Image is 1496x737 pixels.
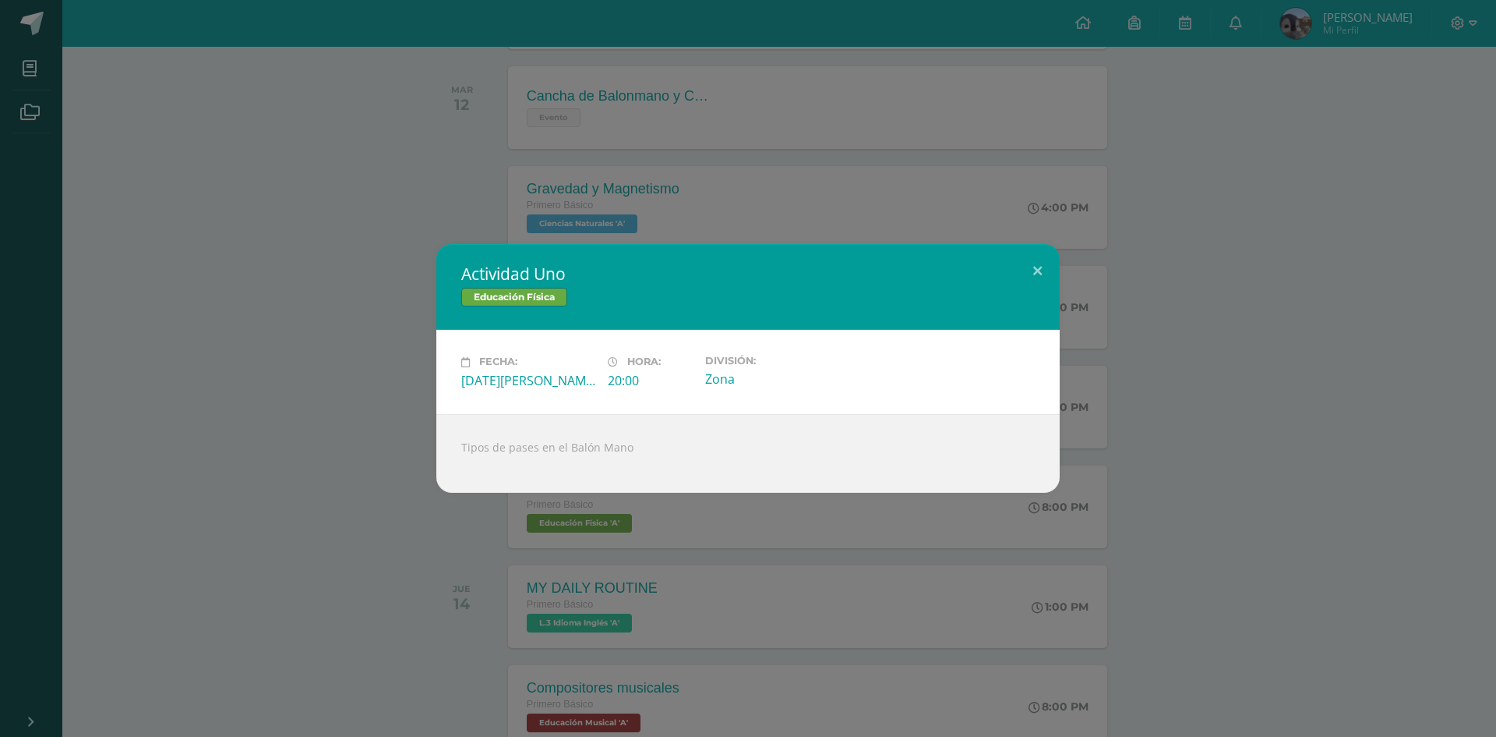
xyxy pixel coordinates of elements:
div: [DATE][PERSON_NAME] [461,372,595,389]
label: División: [705,355,839,367]
div: Zona [705,370,839,388]
span: Fecha: [479,356,517,368]
div: Tipos de pases en el Balón Mano [436,414,1060,493]
span: Educación Física [461,288,567,306]
div: 20:00 [608,372,693,389]
h2: Actividad Uno [461,263,1035,285]
span: Hora: [627,356,661,368]
button: Close (Esc) [1015,244,1060,297]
